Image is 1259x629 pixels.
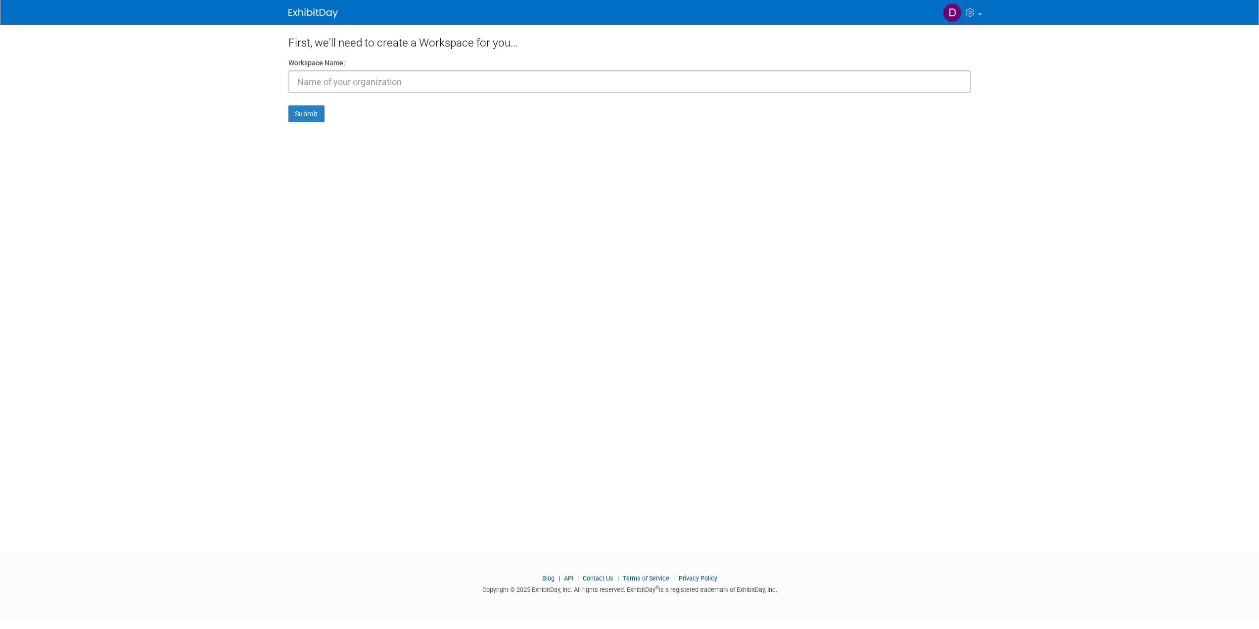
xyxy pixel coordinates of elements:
[564,575,573,582] a: API
[556,575,562,582] span: |
[583,575,613,582] a: Contact Us
[655,585,659,590] sup: ®
[288,105,325,122] button: Submit
[575,575,581,582] span: |
[671,575,677,582] span: |
[943,3,962,22] img: Daniel Abato
[615,575,621,582] span: |
[288,70,971,93] input: Name of your organization
[288,25,971,58] div: First, we'll need to create a Workspace for you...
[679,575,717,582] a: Privacy Policy
[623,575,669,582] a: Terms of Service
[288,8,338,18] img: ExhibitDay
[288,58,345,68] label: Workspace Name:
[542,575,555,582] a: Blog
